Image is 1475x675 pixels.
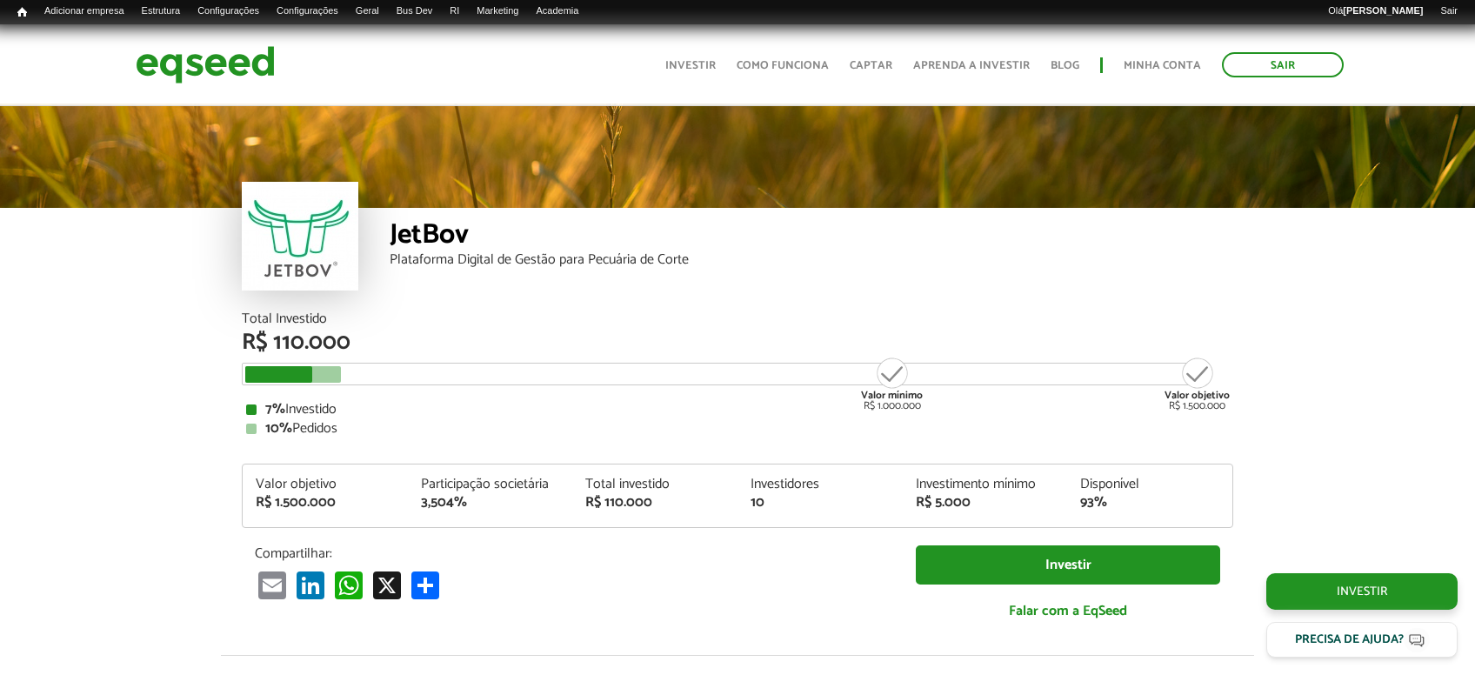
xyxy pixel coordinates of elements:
[1124,60,1201,71] a: Minha conta
[265,417,292,440] strong: 10%
[388,4,442,18] a: Bus Dev
[468,4,527,18] a: Marketing
[242,312,1233,326] div: Total Investido
[1319,4,1432,18] a: Olá[PERSON_NAME]
[408,571,443,599] a: Share
[441,4,468,18] a: RI
[1343,5,1423,16] strong: [PERSON_NAME]
[1432,4,1466,18] a: Sair
[916,545,1220,585] a: Investir
[1051,60,1079,71] a: Blog
[370,571,404,599] a: X
[242,331,1233,354] div: R$ 110.000
[1080,496,1219,510] div: 93%
[1222,52,1344,77] a: Sair
[916,478,1055,491] div: Investimento mínimo
[585,478,724,491] div: Total investido
[246,403,1229,417] div: Investido
[268,4,347,18] a: Configurações
[737,60,829,71] a: Como funciona
[1165,356,1230,411] div: R$ 1.500.000
[293,571,328,599] a: LinkedIn
[347,4,388,18] a: Geral
[36,4,133,18] a: Adicionar empresa
[390,253,1233,267] div: Plataforma Digital de Gestão para Pecuária de Corte
[916,496,1055,510] div: R$ 5.000
[255,571,290,599] a: Email
[861,387,923,404] strong: Valor mínimo
[527,4,587,18] a: Academia
[256,478,395,491] div: Valor objetivo
[1165,387,1230,404] strong: Valor objetivo
[421,496,560,510] div: 3,504%
[136,42,275,88] img: EqSeed
[246,422,1229,436] div: Pedidos
[585,496,724,510] div: R$ 110.000
[913,60,1030,71] a: Aprenda a investir
[421,478,560,491] div: Participação societária
[390,221,1233,253] div: JetBov
[1266,573,1458,610] a: Investir
[133,4,190,18] a: Estrutura
[255,545,890,562] p: Compartilhar:
[17,6,27,18] span: Início
[850,60,892,71] a: Captar
[189,4,268,18] a: Configurações
[1080,478,1219,491] div: Disponível
[665,60,716,71] a: Investir
[916,593,1220,629] a: Falar com a EqSeed
[331,571,366,599] a: WhatsApp
[265,398,285,421] strong: 7%
[256,496,395,510] div: R$ 1.500.000
[9,4,36,21] a: Início
[859,356,924,411] div: R$ 1.000.000
[751,496,890,510] div: 10
[751,478,890,491] div: Investidores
